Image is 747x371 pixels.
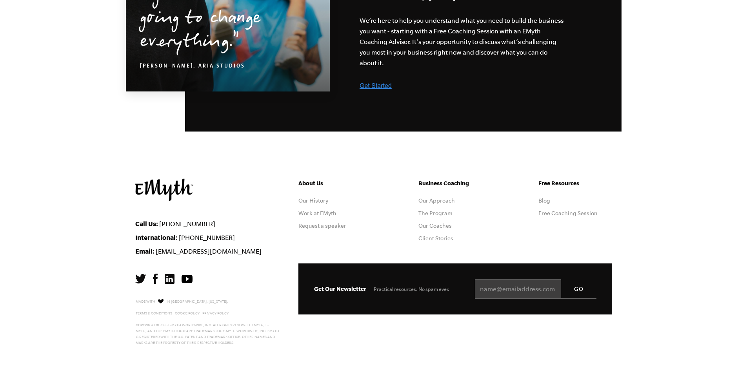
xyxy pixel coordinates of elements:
[179,234,235,241] a: [PHONE_NUMBER]
[418,210,453,216] a: The Program
[182,275,193,283] img: YouTube
[314,285,366,292] span: Get Our Newsletter
[135,220,158,227] strong: Call Us:
[538,210,598,216] a: Free Coaching Session
[135,274,146,283] img: Twitter
[538,179,612,188] h5: Free Resources
[156,248,262,255] a: [EMAIL_ADDRESS][DOMAIN_NAME]
[136,311,172,315] a: Terms & Conditions
[165,274,174,284] img: LinkedIn
[572,314,747,371] iframe: Chat Widget
[136,298,280,346] p: Made with in [GEOGRAPHIC_DATA], [US_STATE]. Copyright © 2025 E-Myth Worldwide, Inc. All rights re...
[135,234,178,241] strong: International:
[159,220,215,227] a: [PHONE_NUMBER]
[418,235,453,241] a: Client Stories
[475,279,596,299] input: name@emailaddress.com
[360,82,392,90] img: Get Started
[298,197,328,204] a: Our History
[374,286,449,292] span: Practical resources. No spam ever.
[561,279,596,298] input: GO
[298,179,372,188] h5: About Us
[135,179,193,201] img: EMyth
[153,274,158,284] img: Facebook
[538,197,550,204] a: Blog
[298,210,336,216] a: Work at EMyth
[418,197,455,204] a: Our Approach
[158,299,164,304] img: Love
[135,247,154,255] strong: Email:
[418,179,492,188] h5: Business Coaching
[202,311,229,315] a: Privacy Policy
[360,15,564,68] p: We’re here to help you understand what you need to build the business you want - starting with a ...
[418,223,452,229] a: Our Coaches
[140,64,245,70] cite: [PERSON_NAME], Aria Studios
[298,223,346,229] a: Request a speaker
[175,311,200,315] a: Cookie Policy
